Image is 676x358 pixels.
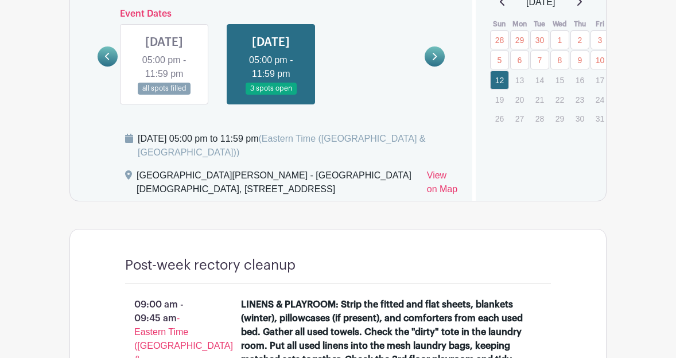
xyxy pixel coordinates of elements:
p: 26 [490,110,509,127]
p: 17 [590,71,609,89]
p: 20 [510,91,529,108]
p: 24 [590,91,609,108]
a: 8 [550,50,569,69]
a: 5 [490,50,509,69]
p: 22 [550,91,569,108]
p: 16 [570,71,589,89]
a: 28 [490,30,509,49]
p: 21 [530,91,549,108]
a: View on Map [427,169,459,201]
p: 15 [550,71,569,89]
a: 2 [570,30,589,49]
p: 29 [550,110,569,127]
a: 3 [590,30,609,49]
th: Fri [590,18,610,30]
th: Tue [530,18,550,30]
a: 29 [510,30,529,49]
p: 30 [570,110,589,127]
a: 9 [570,50,589,69]
div: [GEOGRAPHIC_DATA][PERSON_NAME] - [GEOGRAPHIC_DATA][DEMOGRAPHIC_DATA], [STREET_ADDRESS] [137,169,418,201]
th: Wed [550,18,570,30]
a: 10 [590,50,609,69]
a: 7 [530,50,549,69]
div: [DATE] 05:00 pm to 11:59 pm [138,132,459,159]
p: 13 [510,71,529,89]
th: Mon [510,18,530,30]
h6: Event Dates [118,9,425,20]
a: 6 [510,50,529,69]
p: 23 [570,91,589,108]
p: 31 [590,110,609,127]
a: 12 [490,71,509,89]
th: Sun [489,18,510,30]
a: 30 [530,30,549,49]
p: 19 [490,91,509,108]
p: 27 [510,110,529,127]
span: (Eastern Time ([GEOGRAPHIC_DATA] & [GEOGRAPHIC_DATA])) [138,134,426,157]
th: Thu [570,18,590,30]
p: 14 [530,71,549,89]
a: 1 [550,30,569,49]
p: 28 [530,110,549,127]
h4: Post-week rectory cleanup [125,257,296,274]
